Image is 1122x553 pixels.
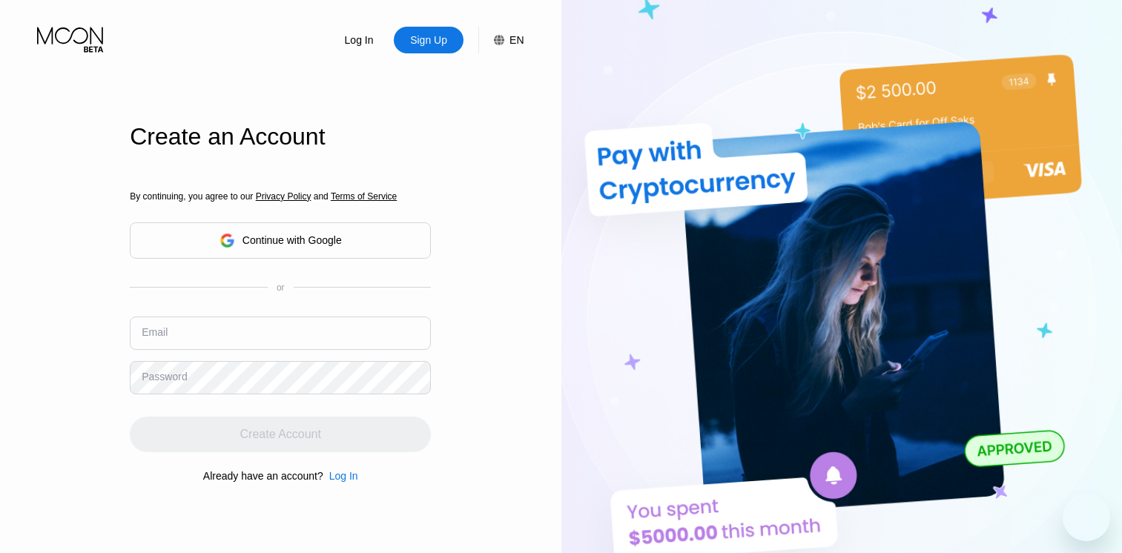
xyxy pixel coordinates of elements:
div: Sign Up [394,27,463,53]
div: Continue with Google [130,222,431,259]
iframe: Button to launch messaging window [1063,494,1110,541]
div: Log In [329,470,358,482]
div: Sign Up [409,33,449,47]
div: Log In [324,27,394,53]
div: Create an Account [130,123,431,150]
div: or [277,282,285,293]
span: Privacy Policy [256,191,311,202]
div: Continue with Google [242,234,342,246]
span: and [311,191,331,202]
div: Log In [323,470,358,482]
div: Already have an account? [203,470,323,482]
div: Password [142,371,187,383]
div: By continuing, you agree to our [130,191,431,202]
div: Log In [343,33,375,47]
div: EN [478,27,524,53]
span: Terms of Service [331,191,397,202]
div: Email [142,326,168,338]
div: EN [509,34,524,46]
